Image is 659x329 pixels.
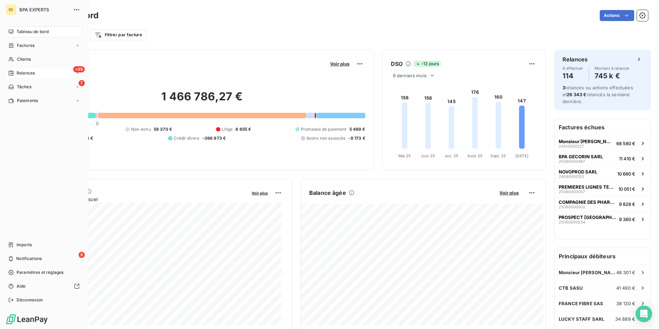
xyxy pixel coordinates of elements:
[252,191,268,196] span: Voir plus
[154,126,172,132] span: 58 370 €
[391,60,403,68] h6: DSO
[562,66,583,70] span: À effectuer
[559,285,583,291] span: CTB SASU
[555,119,650,136] h6: Factures échues
[17,29,49,35] span: Tableau de bord
[90,29,146,40] button: Filtrer par facture
[96,121,99,126] span: 0
[555,181,650,196] button: PREMIERES LIGNES TELEVISION SA2508000000710 051 €
[17,269,63,276] span: Paramètres et réglages
[555,196,650,211] button: COMPAGNIE DES PHARES ET BALISE250800000029 828 €
[616,270,635,275] span: 48 301 €
[559,139,614,144] span: Monsieur [PERSON_NAME]
[131,126,151,132] span: Non-échu
[567,92,586,97] span: 26 343 €
[328,61,352,67] button: Voir plus
[559,175,584,179] span: 24090000152
[445,153,458,158] tspan: Juil. 25
[17,98,38,104] span: Paiements
[17,42,34,49] span: Factures
[73,66,85,72] span: +99
[17,242,32,248] span: Imports
[39,196,247,203] span: Chiffre d'affaires mensuel
[19,7,69,12] span: BPA EXPERTS
[17,56,31,62] span: Clients
[17,283,26,289] span: Aide
[555,166,650,181] button: NOVOPROD SARL2409000015210 680 €
[617,171,635,177] span: 10 680 €
[222,126,233,132] span: Litige
[595,66,630,70] span: Montant à relancer
[6,281,82,292] a: Aide
[616,285,635,291] span: 41 490 €
[306,135,346,141] span: Avoirs non associés
[421,153,435,158] tspan: Juin 25
[562,55,588,63] h6: Relances
[202,135,226,141] span: -396 973 €
[615,316,635,322] span: 34 889 €
[619,201,635,207] span: 9 828 €
[559,199,616,205] span: COMPAGNIE DES PHARES ET BALISE
[616,141,635,146] span: 68 580 €
[555,136,650,151] button: Monsieur [PERSON_NAME]2412000022768 580 €
[250,190,270,196] button: Voir plus
[174,135,200,141] span: Crédit divers
[467,153,483,158] tspan: Août 25
[499,190,519,196] span: Voir plus
[497,190,521,196] button: Voir plus
[555,248,650,265] h6: Principaux débiteurs
[595,70,630,81] h4: 745 k €
[17,84,31,90] span: Tâches
[393,73,427,78] span: 6 derniers mois
[636,306,652,322] div: Open Intercom Messenger
[515,153,528,158] tspan: [DATE]
[39,90,365,110] h2: 1 466 786,27 €
[559,301,603,306] span: FRANCE FIBRE SAS
[559,270,616,275] span: Monsieur [PERSON_NAME]
[398,153,411,158] tspan: Mai 25
[559,154,603,159] span: BPA GECORIN SARL
[17,297,43,303] span: Déconnexion
[616,301,635,306] span: 38 130 €
[559,316,604,322] span: LUCKY STAFF SARL
[6,314,48,325] img: Logo LeanPay
[349,126,365,132] span: 5 489 €
[17,70,35,76] span: Relances
[555,151,650,166] button: BPA GECORIN SARL2506000046711 410 €
[330,61,349,67] span: Voir plus
[559,144,584,148] span: 24120000227
[16,256,42,262] span: Notifications
[490,153,506,158] tspan: Sept. 25
[6,4,17,15] div: BE
[562,85,633,104] span: relances ou actions effectuées et relancés la semaine dernière.
[559,215,616,220] span: PROSPECT [GEOGRAPHIC_DATA]
[562,70,583,81] h4: 114
[562,85,565,90] span: 3
[559,220,585,224] span: 25060000034
[79,80,85,86] span: 7
[235,126,251,132] span: 8 655 €
[559,190,585,194] span: 25080000007
[619,156,635,161] span: 11 410 €
[559,159,585,163] span: 25060000467
[414,61,441,67] span: -13 jours
[555,211,650,227] button: PROSPECT [GEOGRAPHIC_DATA]250600000349 360 €
[559,169,597,175] span: NOVOPROD SARL
[559,205,585,209] span: 25080000002
[79,252,85,258] span: 9
[619,217,635,222] span: 9 360 €
[618,186,635,192] span: 10 051 €
[301,126,347,132] span: Promesse de paiement
[559,184,616,190] span: PREMIERES LIGNES TELEVISION SA
[348,135,365,141] span: -9 173 €
[309,189,346,197] h6: Balance âgée
[600,10,634,21] button: Actions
